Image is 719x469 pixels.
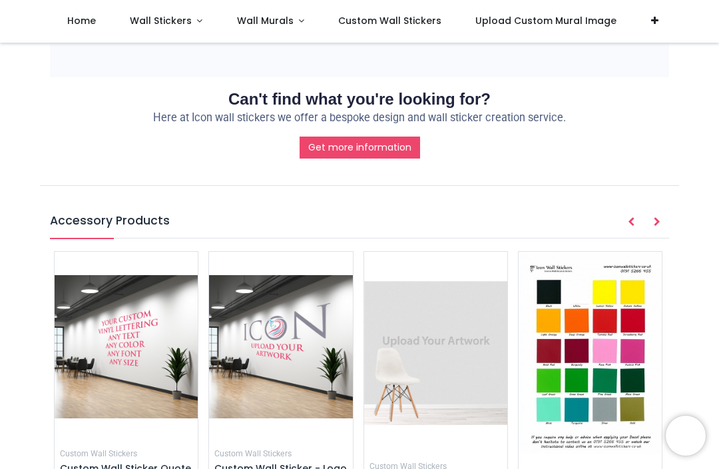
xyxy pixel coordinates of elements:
img: Custom Wallpaper Printing & Custom Wall Murals [364,252,507,454]
span: Wall Murals [237,14,294,27]
a: Custom Wall Stickers [214,448,292,458]
iframe: Brevo live chat [666,416,706,456]
button: Next [645,211,669,234]
span: Home [67,14,96,27]
button: Prev [619,211,643,234]
img: Colour Swatch for Vinyl Stickers [519,252,662,454]
span: Wall Stickers [130,14,192,27]
span: Upload Custom Mural Image [475,14,616,27]
small: Custom Wall Stickers [214,449,292,458]
h2: Can't find what you're looking for? [50,88,669,111]
a: Get more information [300,137,420,159]
span: Custom Wall Stickers [338,14,441,27]
h5: Accessory Products [50,213,669,238]
small: Custom Wall Stickers [60,449,137,458]
a: Custom Wall Stickers [60,448,137,458]
img: Custom Wall Sticker Quote Any Text & Colour - Vinyl Lettering [55,252,198,442]
img: Custom Wall Sticker - Logo or Artwork Printing - Upload your design [209,252,352,442]
p: Here at Icon wall stickers we offer a bespoke design and wall sticker creation service. [50,111,669,126]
